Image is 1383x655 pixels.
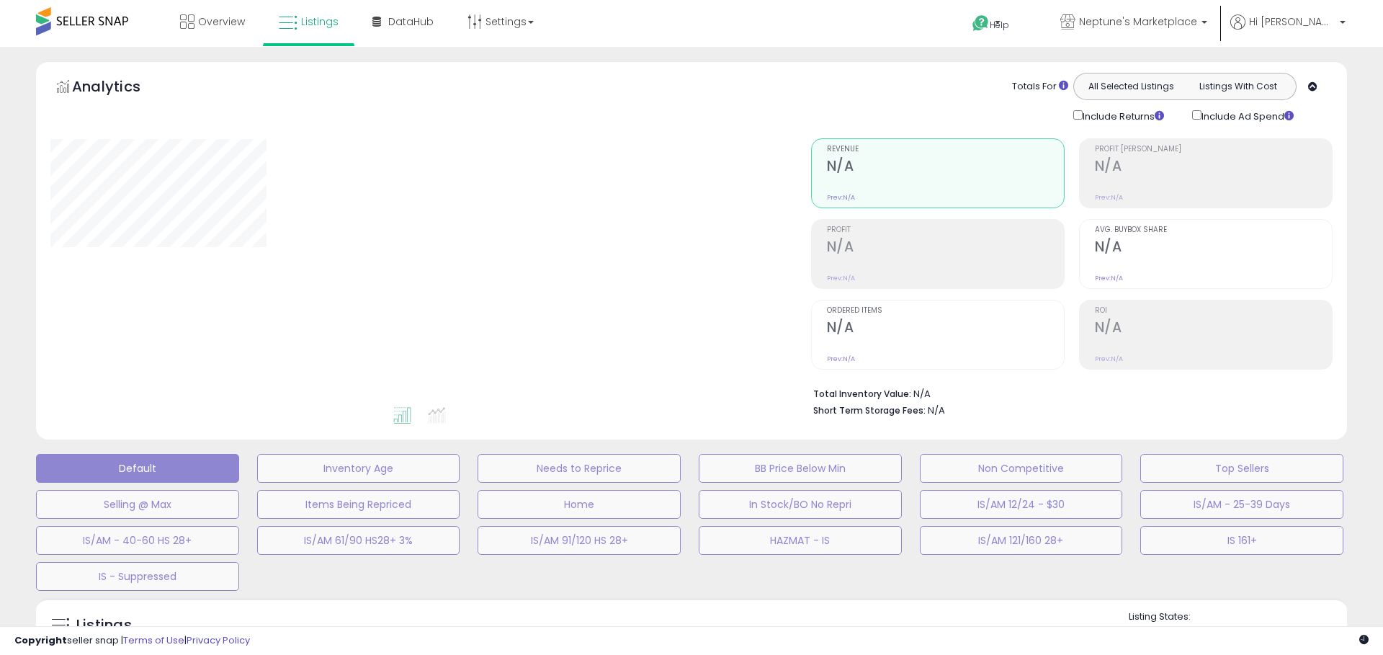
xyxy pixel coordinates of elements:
strong: Copyright [14,633,67,647]
span: Listings [301,14,339,29]
button: IS/AM - 40-60 HS 28+ [36,526,239,555]
button: Selling @ Max [36,490,239,519]
button: Inventory Age [257,454,460,483]
small: Prev: N/A [827,355,855,363]
button: Top Sellers [1140,454,1343,483]
small: Prev: N/A [827,193,855,202]
span: Neptune's Marketplace [1079,14,1197,29]
b: Total Inventory Value: [813,388,911,400]
h5: Analytics [72,76,169,100]
button: IS/AM 61/90 HS28+ 3% [257,526,460,555]
small: Prev: N/A [1095,274,1123,282]
button: IS/AM - 25-39 Days [1140,490,1343,519]
i: Get Help [972,14,990,32]
button: HAZMAT - IS [699,526,902,555]
span: Overview [198,14,245,29]
button: IS/AM 121/160 28+ [920,526,1123,555]
span: Help [990,19,1009,31]
span: N/A [928,404,945,417]
a: Hi [PERSON_NAME] [1230,14,1346,47]
button: In Stock/BO No Repri [699,490,902,519]
span: DataHub [388,14,434,29]
div: seller snap | | [14,634,250,648]
button: Non Competitive [920,454,1123,483]
span: Revenue [827,146,1064,153]
button: IS/AM 12/24 - $30 [920,490,1123,519]
h2: N/A [827,239,1064,258]
button: All Selected Listings [1078,77,1185,96]
small: Prev: N/A [1095,193,1123,202]
button: Needs to Reprice [478,454,681,483]
div: Include Ad Spend [1181,107,1317,124]
span: Profit [827,226,1064,234]
button: Home [478,490,681,519]
button: IS 161+ [1140,526,1343,555]
span: Profit [PERSON_NAME] [1095,146,1332,153]
button: IS - Suppressed [36,562,239,591]
span: ROI [1095,307,1332,315]
span: Ordered Items [827,307,1064,315]
small: Prev: N/A [827,274,855,282]
b: Short Term Storage Fees: [813,404,926,416]
button: IS/AM 91/120 HS 28+ [478,526,681,555]
span: Hi [PERSON_NAME] [1249,14,1335,29]
small: Prev: N/A [1095,355,1123,363]
div: Include Returns [1062,107,1181,124]
h2: N/A [1095,319,1332,339]
button: Listings With Cost [1184,77,1292,96]
a: Help [961,4,1037,47]
h2: N/A [827,158,1064,177]
button: Default [36,454,239,483]
h2: N/A [1095,158,1332,177]
li: N/A [813,384,1322,401]
button: BB Price Below Min [699,454,902,483]
button: Items Being Repriced [257,490,460,519]
span: Avg. Buybox Share [1095,226,1332,234]
h2: N/A [1095,239,1332,258]
h2: N/A [827,319,1064,339]
div: Totals For [1012,80,1068,94]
